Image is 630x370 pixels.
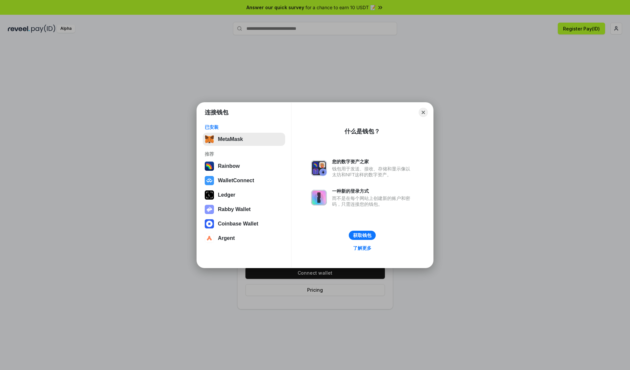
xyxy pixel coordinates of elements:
[218,221,258,227] div: Coinbase Wallet
[218,192,235,198] div: Ledger
[332,159,413,165] div: 您的数字资产之家
[218,235,235,241] div: Argent
[349,231,376,240] button: 获取钱包
[332,166,413,178] div: 钱包用于发送、接收、存储和显示像以太坊和NFT这样的数字资产。
[218,206,251,212] div: Rabby Wallet
[218,178,254,184] div: WalletConnect
[203,203,285,216] button: Rabby Wallet
[311,190,327,205] img: svg+xml,%3Csvg%20xmlns%3D%22http%3A%2F%2Fwww.w3.org%2F2000%2Fsvg%22%20fill%3D%22none%22%20viewBox...
[205,205,214,214] img: svg+xml,%3Csvg%20xmlns%3D%22http%3A%2F%2Fwww.w3.org%2F2000%2Fsvg%22%20fill%3D%22none%22%20viewBox...
[203,160,285,173] button: Rainbow
[203,217,285,230] button: Coinbase Wallet
[332,195,413,207] div: 而不是在每个网站上创建新的账户和密码，只需连接您的钱包。
[205,151,283,157] div: 推荐
[203,174,285,187] button: WalletConnect
[205,219,214,228] img: svg+xml,%3Csvg%20width%3D%2228%22%20height%3D%2228%22%20viewBox%3D%220%200%2028%2028%22%20fill%3D...
[205,234,214,243] img: svg+xml,%3Csvg%20width%3D%2228%22%20height%3D%2228%22%20viewBox%3D%220%200%2028%2028%22%20fill%3D...
[345,127,380,135] div: 什么是钱包？
[353,232,371,238] div: 获取钱包
[349,244,375,252] a: 了解更多
[205,176,214,185] img: svg+xml,%3Csvg%20width%3D%2228%22%20height%3D%2228%22%20viewBox%3D%220%200%2028%2028%22%20fill%3D...
[205,162,214,171] img: svg+xml,%3Csvg%20width%3D%22120%22%20height%3D%22120%22%20viewBox%3D%220%200%20120%20120%22%20fil...
[203,188,285,202] button: Ledger
[205,108,228,116] h1: 连接钱包
[332,188,413,194] div: 一种新的登录方式
[205,124,283,130] div: 已安装
[218,136,243,142] div: MetaMask
[205,190,214,200] img: svg+xml,%3Csvg%20xmlns%3D%22http%3A%2F%2Fwww.w3.org%2F2000%2Fsvg%22%20width%3D%2228%22%20height%3...
[203,232,285,245] button: Argent
[218,163,240,169] div: Rainbow
[203,133,285,146] button: MetaMask
[205,135,214,144] img: svg+xml,%3Csvg%20fill%3D%22none%22%20height%3D%2233%22%20viewBox%3D%220%200%2035%2033%22%20width%...
[419,108,428,117] button: Close
[353,245,371,251] div: 了解更多
[311,160,327,176] img: svg+xml,%3Csvg%20xmlns%3D%22http%3A%2F%2Fwww.w3.org%2F2000%2Fsvg%22%20fill%3D%22none%22%20viewBox...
